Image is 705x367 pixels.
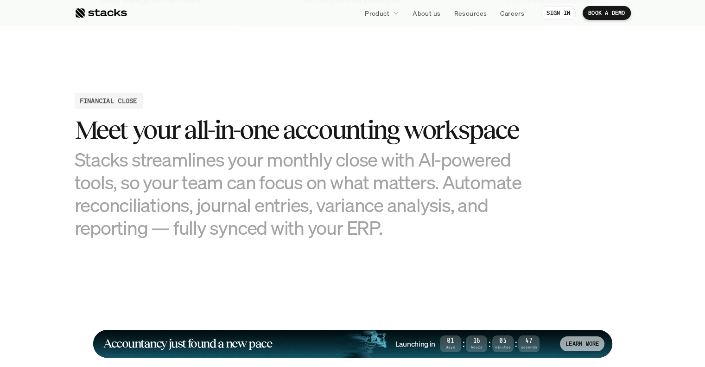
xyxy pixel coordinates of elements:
[492,346,514,349] span: Minutes
[518,339,540,344] span: 47
[541,6,576,20] a: SIGN IN
[466,346,487,349] span: Hours
[454,8,487,18] p: Resources
[109,215,150,221] a: Privacy Policy
[461,338,466,349] strong: :
[487,338,492,349] strong: :
[103,338,273,349] h1: Accountancy just found a new pace
[565,341,599,347] p: LEARN MORE
[440,339,461,344] span: 01
[583,6,631,20] a: BOOK A DEMO
[75,116,538,144] h3: Meet your all-in-one accounting workspace
[514,338,518,349] strong: :
[518,346,540,349] span: Seconds
[546,10,570,16] p: SIGN IN
[440,346,461,349] span: Days
[365,8,389,18] p: Product
[93,330,612,358] a: Accountancy just found a new paceLaunching in01Days:16Hours:05Minutes:47SecondsLEARN MORE
[492,339,514,344] span: 05
[500,8,524,18] p: Careers
[80,96,137,105] h2: FINANCIAL CLOSE
[75,148,538,239] h3: Stacks streamlines your monthly close with AI-powered tools, so your team can focus on what matte...
[448,5,492,21] a: Resources
[395,339,435,349] h4: Launching in
[495,5,530,21] a: Careers
[588,10,625,16] p: BOOK A DEMO
[413,8,440,18] p: About us
[407,5,446,21] a: About us
[466,339,487,344] span: 16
